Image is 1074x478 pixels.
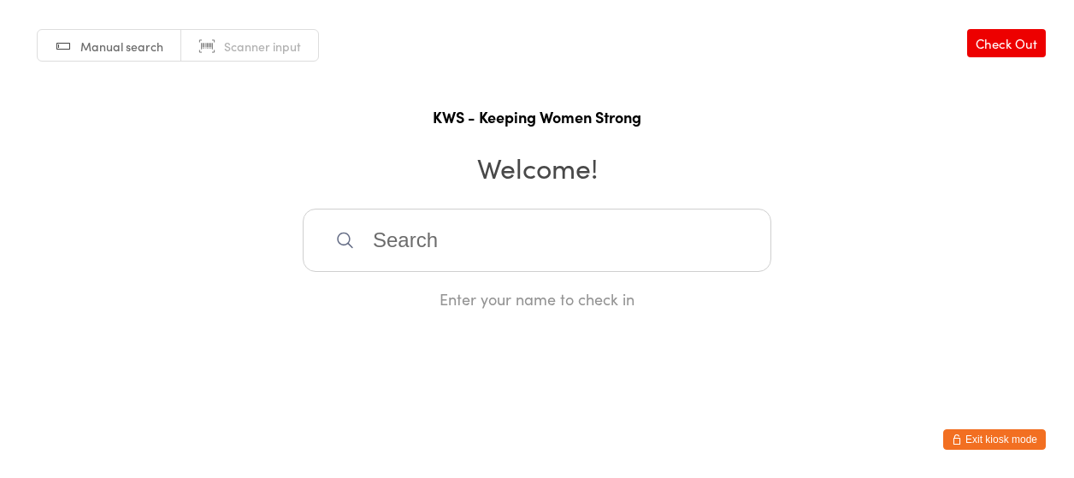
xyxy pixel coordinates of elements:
input: Search [303,209,771,272]
span: Scanner input [224,38,301,55]
a: Check Out [967,29,1046,57]
span: Manual search [80,38,163,55]
div: Enter your name to check in [303,288,771,310]
h2: Welcome! [17,148,1057,186]
button: Exit kiosk mode [943,429,1046,450]
h1: KWS - Keeping Women Strong [17,106,1057,127]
